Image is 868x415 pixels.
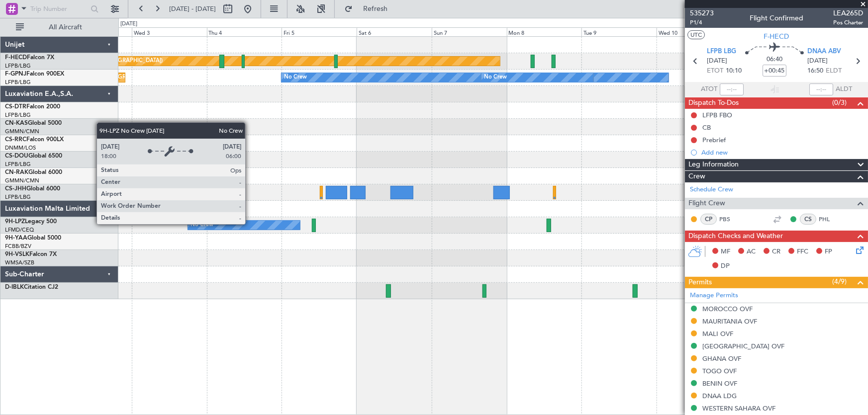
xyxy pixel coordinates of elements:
[5,186,60,192] a: CS-JHHGlobal 6000
[690,18,714,27] span: P1/4
[702,305,753,313] div: MOROCCO OVF
[688,171,705,182] span: Crew
[5,169,28,175] span: CN-RAK
[5,243,31,250] a: FCBB/BZV
[800,214,816,225] div: CS
[5,137,64,143] a: CS-RRCFalcon 900LX
[5,219,57,225] a: 9H-LPZLegacy 500
[282,27,357,36] div: Fri 5
[11,19,108,35] button: All Aircraft
[688,231,783,242] span: Dispatch Checks and Weather
[5,62,31,70] a: LFPB/LBG
[657,27,732,36] div: Wed 10
[702,111,732,119] div: LFPB FBO
[5,259,34,266] a: WMSA/SZB
[825,247,832,257] span: FP
[5,177,39,184] a: GMMN/CMN
[701,84,717,94] span: ATOT
[507,27,582,36] div: Mon 8
[5,111,31,119] a: LFPB/LBG
[5,186,26,192] span: CS-JHH
[702,392,737,400] div: DNAA LDG
[5,251,57,257] a: 9H-VSLKFalcon 7X
[5,161,31,168] a: LFPB/LBG
[721,247,730,257] span: MF
[747,247,756,257] span: AC
[772,247,780,257] span: CR
[819,215,841,224] a: PHL
[688,97,739,109] span: Dispatch To-Dos
[191,218,213,233] div: No Crew
[750,13,803,24] div: Flight Confirmed
[284,70,307,85] div: No Crew
[807,47,841,57] span: DNAA ABV
[688,198,725,209] span: Flight Crew
[688,159,739,170] span: Leg Information
[720,83,744,95] input: --:--
[702,354,741,363] div: GHANA OVF
[832,97,847,108] span: (0/3)
[836,84,852,94] span: ALDT
[700,214,717,225] div: CP
[701,148,863,157] div: Add new
[5,128,39,135] a: GMMN/CMN
[5,169,62,175] a: CN-RAKGlobal 6000
[687,30,705,39] button: UTC
[726,66,742,76] span: 10:10
[807,56,828,66] span: [DATE]
[5,226,34,234] a: LFMD/CEQ
[581,27,657,36] div: Tue 9
[702,367,737,375] div: TOGO OVF
[707,66,723,76] span: ETOT
[5,79,31,86] a: LFPB/LBG
[5,55,54,61] a: F-HECDFalcon 7X
[702,123,711,132] div: CB
[702,379,737,388] div: BENIN OVF
[832,276,847,287] span: (4/9)
[355,5,396,12] span: Refresh
[5,219,25,225] span: 9H-LPZ
[5,71,64,77] a: F-GPNJFalcon 900EX
[5,284,24,290] span: D-IBLK
[432,27,507,36] div: Sun 7
[797,247,808,257] span: FFC
[5,120,28,126] span: CN-KAS
[5,144,36,152] a: DNMM/LOS
[5,71,26,77] span: F-GPNJ
[807,66,823,76] span: 16:50
[484,70,507,85] div: No Crew
[5,55,27,61] span: F-HECD
[340,1,399,17] button: Refresh
[702,317,757,326] div: MAURITANIA OVF
[5,235,27,241] span: 9H-YAA
[702,136,726,144] div: Prebrief
[5,137,26,143] span: CS-RRC
[5,251,29,257] span: 9H-VSLK
[764,31,789,42] span: F-HECD
[5,153,62,159] a: CS-DOUGlobal 6500
[132,27,207,36] div: Wed 3
[702,342,784,350] div: [GEOGRAPHIC_DATA] OVF
[719,215,742,224] a: PBS
[5,235,61,241] a: 9H-YAAGlobal 5000
[767,55,782,65] span: 06:40
[826,66,842,76] span: ELDT
[688,277,712,288] span: Permits
[690,185,733,195] a: Schedule Crew
[357,27,432,36] div: Sat 6
[721,261,730,271] span: DP
[169,4,216,13] span: [DATE] - [DATE]
[5,120,62,126] a: CN-KASGlobal 5000
[702,330,733,338] div: MALI OVF
[5,104,60,110] a: CS-DTRFalcon 2000
[5,153,28,159] span: CS-DOU
[5,193,31,201] a: LFPB/LBG
[690,291,738,301] a: Manage Permits
[5,104,26,110] span: CS-DTR
[26,24,105,31] span: All Aircraft
[833,8,863,18] span: LEA265D
[707,47,736,57] span: LFPB LBG
[702,404,775,413] div: WESTERN SAHARA OVF
[690,8,714,18] span: 535273
[207,27,282,36] div: Thu 4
